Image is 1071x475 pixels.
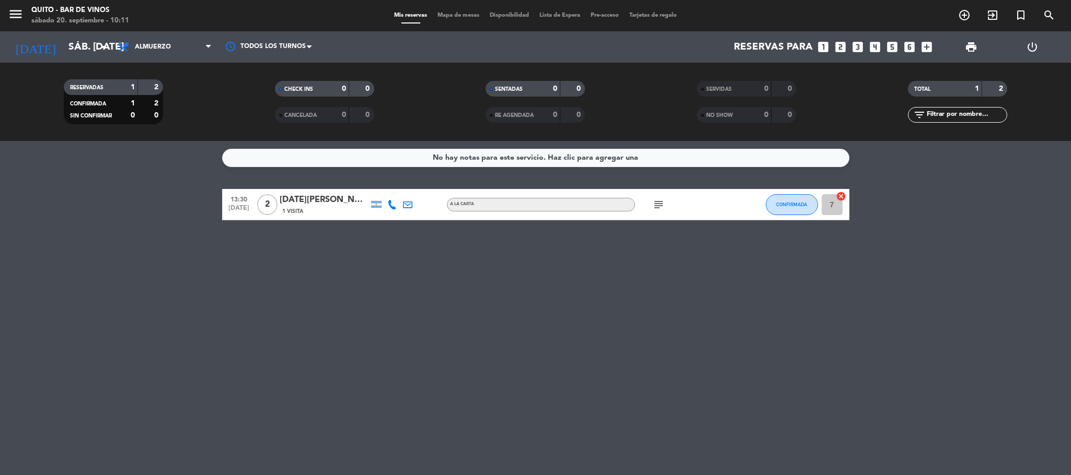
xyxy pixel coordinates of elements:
i: [DATE] [8,35,63,58]
span: Mapa de mesas [432,13,485,18]
span: RESERVADAS [70,85,103,90]
i: looks_5 [885,40,899,54]
div: [DATE][PERSON_NAME] [280,193,368,207]
button: menu [8,6,24,26]
span: Mis reservas [389,13,432,18]
strong: 0 [553,111,557,118]
span: CONFIRMADA [776,201,807,207]
i: search [1043,9,1055,21]
strong: 1 [975,85,979,92]
button: CONFIRMADA [766,194,818,215]
strong: 0 [764,111,768,118]
span: Reservas para [734,41,813,53]
strong: 0 [342,111,346,118]
strong: 0 [342,85,346,92]
span: Almuerzo [135,43,171,51]
div: No hay notas para este servicio. Haz clic para agregar una [433,152,638,164]
strong: 0 [365,85,372,92]
span: Pre-acceso [585,13,624,18]
strong: 0 [154,112,160,119]
strong: 0 [788,111,794,118]
strong: 0 [365,111,372,118]
i: looks_one [816,40,830,54]
span: TOTAL [914,87,930,92]
i: arrow_drop_down [97,41,110,53]
div: LOG OUT [1002,31,1063,63]
strong: 0 [131,112,135,119]
span: Tarjetas de regalo [624,13,682,18]
span: print [965,41,977,53]
i: exit_to_app [986,9,999,21]
span: SERVIDAS [706,87,732,92]
span: CANCELADA [284,113,317,118]
i: add_circle_outline [958,9,971,21]
span: Lista de Espera [534,13,585,18]
i: add_box [920,40,934,54]
input: Filtrar por nombre... [926,109,1007,121]
strong: 2 [999,85,1005,92]
i: filter_list [913,109,926,121]
span: NO SHOW [706,113,733,118]
div: sábado 20. septiembre - 10:11 [31,16,129,26]
i: cancel [836,191,846,201]
i: menu [8,6,24,22]
strong: 2 [154,100,160,107]
strong: 0 [577,85,583,92]
span: Disponibilidad [485,13,534,18]
span: A LA CARTA [450,202,474,206]
span: 2 [257,194,278,215]
strong: 0 [553,85,557,92]
span: SENTADAS [495,87,523,92]
i: looks_3 [851,40,865,54]
strong: 0 [764,85,768,92]
strong: 0 [788,85,794,92]
i: power_settings_new [1026,41,1039,53]
i: looks_6 [903,40,916,54]
span: CONFIRMADA [70,101,106,106]
strong: 0 [577,111,583,118]
span: 13:30 [226,193,252,205]
strong: 1 [131,100,135,107]
span: SIN CONFIRMAR [70,113,112,118]
strong: 2 [154,84,160,91]
i: subject [652,198,665,211]
i: looks_4 [868,40,882,54]
strong: 1 [131,84,135,91]
i: turned_in_not [1015,9,1027,21]
span: RE AGENDADA [495,113,534,118]
span: 1 Visita [282,207,303,216]
span: CHECK INS [284,87,313,92]
i: looks_two [834,40,847,54]
div: Quito - Bar de Vinos [31,5,129,16]
span: [DATE] [226,205,252,217]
